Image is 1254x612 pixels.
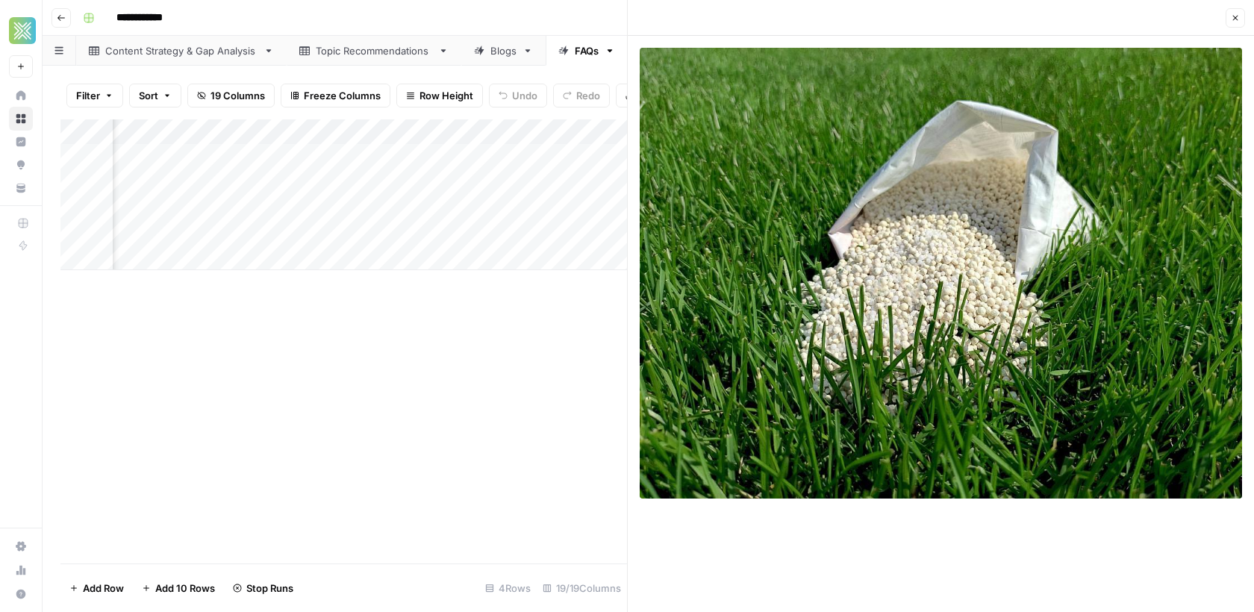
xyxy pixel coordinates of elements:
a: FAQs [546,36,628,66]
div: 19/19 Columns [537,576,627,600]
span: Stop Runs [246,581,293,596]
button: Add 10 Rows [133,576,224,600]
img: Xponent21 Logo [9,17,36,44]
button: Redo [553,84,610,107]
a: Topic Recommendations [287,36,461,66]
span: Freeze Columns [304,88,381,103]
img: Row/Cell [640,48,1242,499]
button: Freeze Columns [281,84,390,107]
span: Redo [576,88,600,103]
button: Workspace: Xponent21 [9,12,33,49]
span: 19 Columns [210,88,265,103]
button: Undo [489,84,547,107]
button: Sort [129,84,181,107]
a: Insights [9,130,33,154]
button: Row Height [396,84,483,107]
button: Filter [66,84,123,107]
button: Help + Support [9,582,33,606]
div: FAQs [575,43,599,58]
button: Add Row [60,576,133,600]
a: Blogs [461,36,546,66]
div: Topic Recommendations [316,43,432,58]
a: Browse [9,107,33,131]
a: Home [9,84,33,107]
span: Row Height [419,88,473,103]
span: Sort [139,88,158,103]
span: Filter [76,88,100,103]
span: Add Row [83,581,124,596]
span: Add 10 Rows [155,581,215,596]
span: Undo [512,88,537,103]
div: 4 Rows [479,576,537,600]
div: Blogs [490,43,517,58]
a: Opportunities [9,153,33,177]
a: Your Data [9,176,33,200]
a: Usage [9,558,33,582]
a: Content Strategy & Gap Analysis [76,36,287,66]
div: Content Strategy & Gap Analysis [105,43,258,58]
button: 19 Columns [187,84,275,107]
a: Settings [9,534,33,558]
button: Stop Runs [224,576,302,600]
